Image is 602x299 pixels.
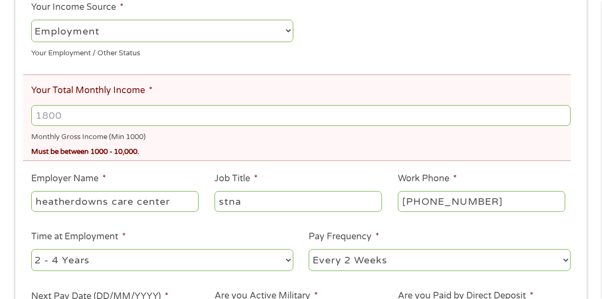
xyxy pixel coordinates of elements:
[31,44,293,59] div: Your Employment / Other Status
[31,85,153,96] label: Your Total Monthly Income
[31,105,571,126] input: 1800
[398,191,565,212] input: (231) 754-4010
[31,143,571,158] div: Must be between 1000 - 10,000.
[31,128,571,143] div: Monthly Gross Income (Min 1000)
[309,231,379,243] label: Pay Frequency
[31,2,124,13] label: Your Income Source
[398,173,457,185] label: Work Phone
[31,231,126,243] label: Time at Employment
[31,173,106,185] label: Employer Name
[215,191,382,212] input: Cashier
[215,173,258,185] label: Job Title
[31,191,199,212] input: Walmart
